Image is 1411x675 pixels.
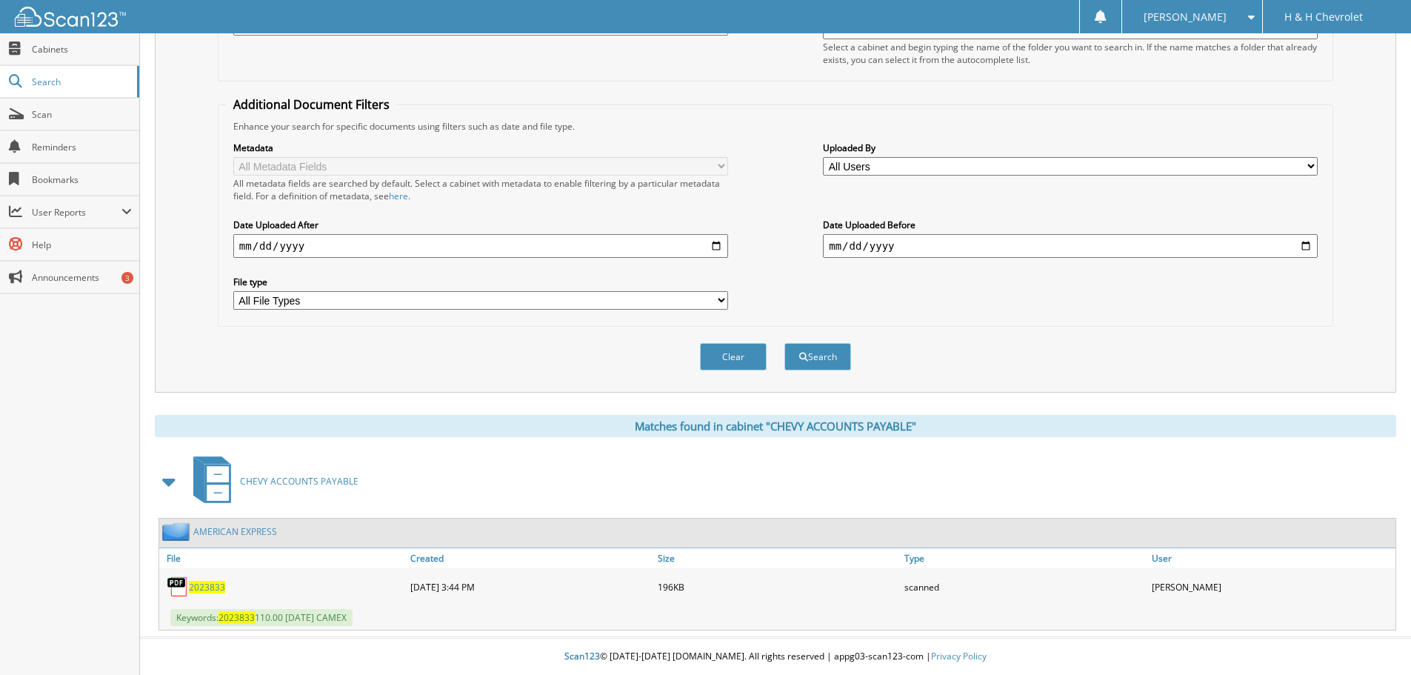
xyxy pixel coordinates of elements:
span: Cabinets [32,43,132,56]
label: Date Uploaded Before [823,219,1318,231]
a: AMERICAN EXPRESS [193,525,277,538]
label: Date Uploaded After [233,219,728,231]
a: Size [654,548,901,568]
span: Keywords: 110.00 [DATE] CAMEX [170,609,353,626]
span: Announcements [32,271,132,284]
img: folder2.png [162,522,193,541]
div: Enhance your search for specific documents using filters such as date and file type. [226,120,1325,133]
span: Scan123 [564,650,600,662]
div: 3 [121,272,133,284]
span: Reminders [32,141,132,153]
div: [PERSON_NAME] [1148,572,1395,602]
a: Created [407,548,654,568]
div: Matches found in cabinet "CHEVY ACCOUNTS PAYABLE" [155,415,1396,437]
label: Uploaded By [823,142,1318,154]
div: © [DATE]-[DATE] [DOMAIN_NAME]. All rights reserved | appg03-scan123-com | [140,639,1411,675]
label: File type [233,276,728,288]
div: Select a cabinet and begin typing the name of the folder you want to search in. If the name match... [823,41,1318,66]
div: scanned [901,572,1148,602]
input: start [233,234,728,258]
div: 196KB [654,572,901,602]
button: Clear [700,343,767,370]
span: H & H Chevrolet [1284,13,1363,21]
span: Scan [32,108,132,121]
input: end [823,234,1318,258]
button: Search [784,343,851,370]
iframe: Chat Widget [1337,604,1411,675]
span: Search [32,76,130,88]
img: scan123-logo-white.svg [15,7,126,27]
span: CHEVY ACCOUNTS PAYABLE [240,475,358,488]
a: 2023833 [189,581,225,593]
span: 2023833 [219,611,255,624]
a: Type [901,548,1148,568]
div: All metadata fields are searched by default. Select a cabinet with metadata to enable filtering b... [233,177,728,202]
span: User Reports [32,206,121,219]
a: CHEVY ACCOUNTS PAYABLE [184,452,358,511]
span: Help [32,239,132,251]
legend: Additional Document Filters [226,96,397,113]
span: Bookmarks [32,173,132,186]
div: [DATE] 3:44 PM [407,572,654,602]
a: User [1148,548,1395,568]
a: here [389,190,408,202]
a: File [159,548,407,568]
a: Privacy Policy [931,650,987,662]
span: [PERSON_NAME] [1144,13,1227,21]
img: PDF.png [167,576,189,598]
label: Metadata [233,142,728,154]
